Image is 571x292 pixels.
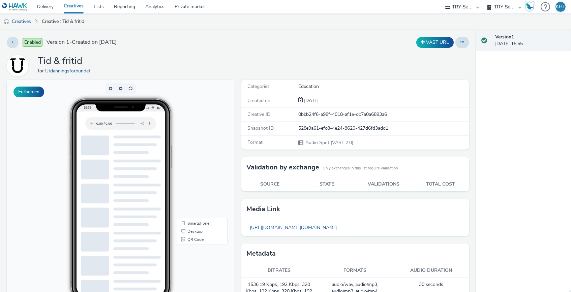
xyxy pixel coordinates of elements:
[247,83,270,90] span: Categories
[416,37,454,48] button: VAST URL
[241,177,298,191] th: Source
[2,3,28,11] img: undefined Logo
[247,97,270,104] span: Created on
[298,83,469,90] div: Education
[38,68,45,74] span: for
[172,139,219,148] li: Smartphone
[298,125,469,132] div: 528e9a61-efc8-4e24-8620-427d6fd3add1
[47,38,117,46] span: Version 1 - Created on [DATE]
[3,19,10,25] img: audio
[77,26,84,30] span: 15:55
[8,56,27,75] img: Utdanningsforbundet
[38,13,88,30] a: Creative : Tid & fritid
[246,221,341,234] a: [URL][DOMAIN_NAME][DOMAIN_NAME]
[246,204,280,214] h3: Media link
[247,111,270,118] span: Creative ID
[415,37,455,48] div: Duplicate the creative as a VAST URL
[23,38,42,47] span: Enabled
[172,148,219,156] li: Desktop
[38,55,93,68] h1: Tid & fritid
[323,166,398,171] small: Only exchanges in this list require validation
[412,177,469,191] th: Total cost
[181,158,197,162] span: QR Code
[172,156,219,164] li: QR Code
[355,177,412,191] th: Validations
[495,34,514,40] strong: Version 1
[298,177,355,191] th: State
[246,162,319,172] h3: Validation by exchange
[181,150,196,154] span: Desktop
[495,34,566,47] div: [DATE] 15:55
[181,141,203,145] span: Smartphone
[13,87,44,97] button: Fullscreen
[247,139,263,145] span: Format
[393,264,469,278] th: Audio duration
[303,97,319,104] div: Creation 19 August 2025, 15:55
[524,1,535,12] img: Hawk Academy
[7,62,31,69] a: Utdanningsforbundet
[246,249,276,259] h3: Metadata
[298,111,469,118] div: 0bbb24f6-a98f-4018-af1e-dc7a0a6893a6
[247,125,274,131] span: Snapshot ID
[305,139,354,146] span: Audio Spot (VAST 2.0)
[45,68,93,74] a: Utdanningsforbundet
[241,264,317,278] th: Bitrates
[524,1,537,12] a: Hawk Academy
[317,264,393,278] th: Formats
[556,2,565,12] div: KHL
[303,97,319,104] span: [DATE]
